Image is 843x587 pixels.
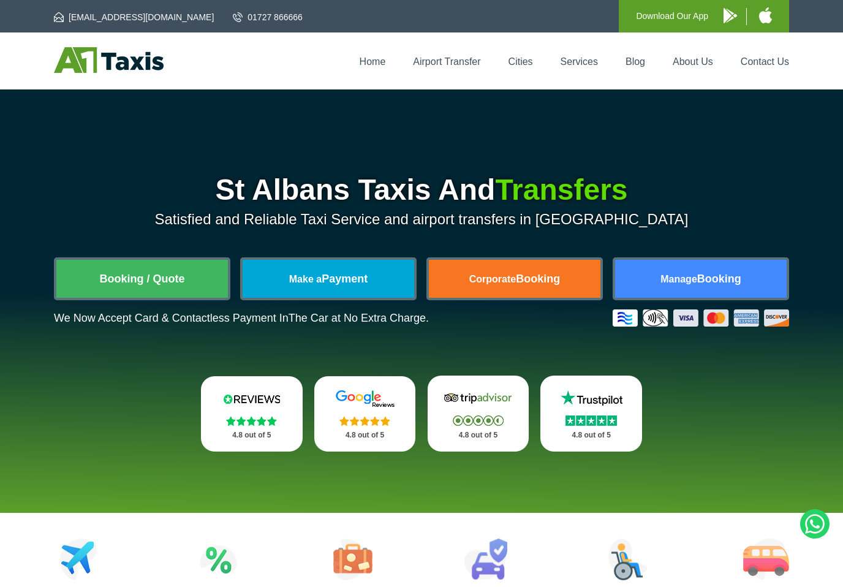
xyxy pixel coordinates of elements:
img: Airport Transfers [60,539,97,580]
img: Credit And Debit Cards [613,309,789,327]
span: Corporate [469,274,516,284]
img: Stars [453,415,504,426]
img: Stars [226,416,277,426]
img: Tours [333,539,372,580]
a: Airport Transfer [413,56,480,67]
a: 01727 866666 [233,11,303,23]
a: ManageBooking [615,260,787,298]
img: Tripadvisor [441,389,515,407]
p: Satisfied and Reliable Taxi Service and airport transfers in [GEOGRAPHIC_DATA] [54,211,789,228]
img: A1 Taxis Android App [724,8,737,23]
p: Download Our App [636,9,708,24]
img: A1 Taxis iPhone App [759,7,772,23]
img: Trustpilot [554,389,628,407]
img: A1 Taxis St Albans LTD [54,47,164,73]
a: [EMAIL_ADDRESS][DOMAIN_NAME] [54,11,214,23]
a: Tripadvisor Stars 4.8 out of 5 [428,376,529,452]
img: Car Rental [464,539,507,580]
a: Contact Us [741,56,789,67]
p: We Now Accept Card & Contactless Payment In [54,312,429,325]
p: 4.8 out of 5 [554,428,629,443]
a: Google Stars 4.8 out of 5 [314,376,416,452]
a: Reviews.io Stars 4.8 out of 5 [201,376,303,452]
a: Make aPayment [243,260,414,298]
span: Transfers [495,173,627,206]
span: Manage [660,274,697,284]
p: 4.8 out of 5 [441,428,516,443]
p: 4.8 out of 5 [328,428,403,443]
img: Wheelchair [608,539,648,580]
h1: St Albans Taxis And [54,175,789,205]
a: About Us [673,56,713,67]
span: Make a [289,274,322,284]
img: Stars [565,415,617,426]
img: Stars [339,416,390,426]
a: Trustpilot Stars 4.8 out of 5 [540,376,642,452]
a: Home [360,56,386,67]
a: Services [561,56,598,67]
a: Blog [626,56,645,67]
img: Google [328,390,402,408]
img: Reviews.io [215,390,289,408]
a: Cities [508,56,533,67]
a: Booking / Quote [56,260,228,298]
a: CorporateBooking [429,260,600,298]
p: 4.8 out of 5 [214,428,289,443]
span: The Car at No Extra Charge. [289,312,429,324]
img: Attractions [200,539,237,580]
img: Minibus [743,539,789,580]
